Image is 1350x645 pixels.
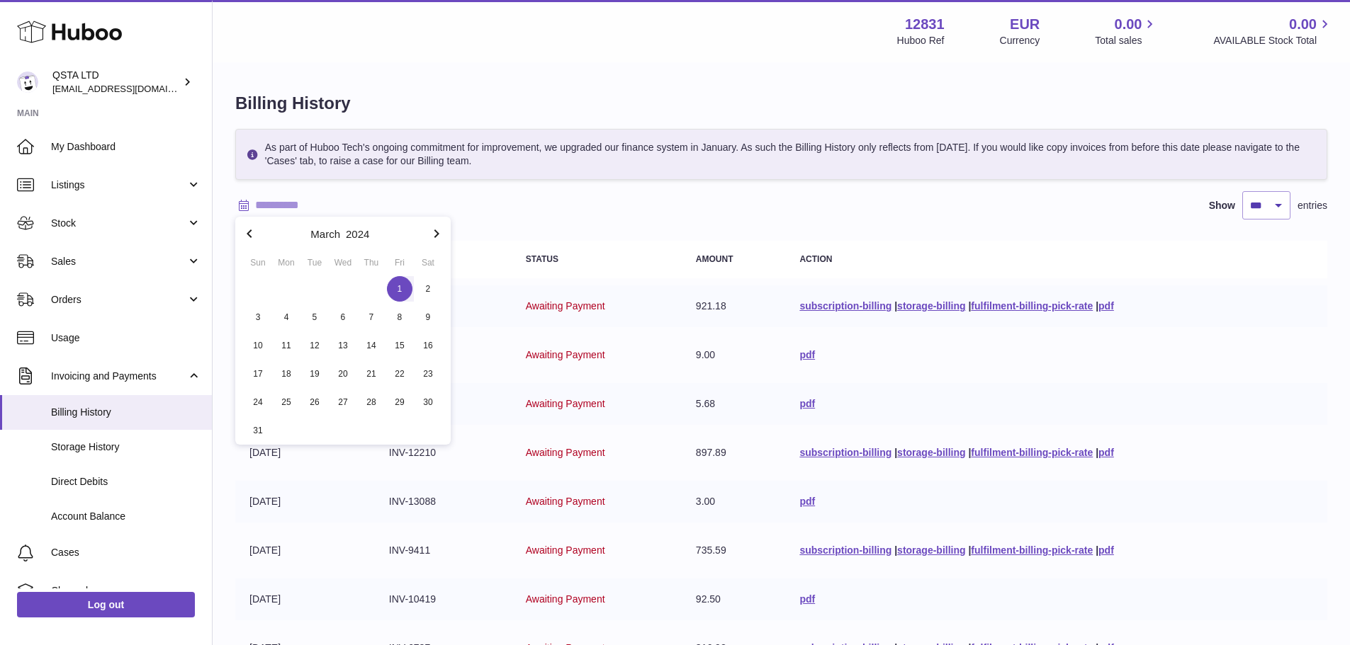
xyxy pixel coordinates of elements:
[244,360,272,388] button: 17
[526,398,605,409] span: Awaiting Payment
[414,275,442,303] button: 2
[329,331,357,360] button: 13
[968,544,971,556] span: |
[51,546,201,559] span: Cases
[387,304,412,330] span: 8
[329,388,357,416] button: 27
[17,72,38,93] img: rodcp10@gmail.com
[300,256,329,269] div: Tue
[272,360,300,388] button: 18
[415,276,441,302] span: 2
[330,304,356,330] span: 6
[244,303,272,331] button: 3
[968,300,971,312] span: |
[1098,447,1114,458] a: pdf
[274,361,299,387] span: 18
[1209,199,1235,212] label: Show
[897,300,965,312] a: storage-billing
[971,447,1093,458] a: fulfilment-billing-pick-rate
[302,304,327,330] span: 5
[245,304,271,330] span: 3
[330,361,356,387] span: 20
[375,432,512,474] td: INV-12210
[414,303,442,331] button: 9
[415,389,441,415] span: 30
[971,300,1093,312] a: fulfilment-billing-pick-rate
[1096,300,1098,312] span: |
[375,578,512,620] td: INV-10419
[905,15,945,34] strong: 12831
[375,481,512,523] td: INV-13088
[526,496,605,507] span: Awaiting Payment
[799,593,815,605] a: pdf
[310,229,340,239] button: March
[235,432,375,474] td: [DATE]
[799,349,815,360] a: pdf
[274,304,299,330] span: 4
[682,578,786,620] td: 92.50
[387,361,412,387] span: 22
[894,544,897,556] span: |
[897,544,965,556] a: storage-billing
[235,530,375,571] td: [DATE]
[51,370,186,383] span: Invoicing and Payments
[357,360,386,388] button: 21
[274,333,299,358] span: 11
[682,530,786,571] td: 735.59
[357,303,386,331] button: 7
[51,440,201,454] span: Storage History
[330,389,356,415] span: 27
[244,416,272,445] button: 31
[386,275,414,303] button: 1
[971,544,1093,556] a: fulfilment-billing-pick-rate
[526,544,605,556] span: Awaiting Payment
[329,303,357,331] button: 6
[799,254,832,264] strong: Action
[897,34,945,47] div: Huboo Ref
[415,361,441,387] span: 23
[696,254,733,264] strong: Amount
[300,331,329,360] button: 12
[235,129,1327,180] div: As part of Huboo Tech's ongoing commitment for improvement, we upgraded our finance system in Jan...
[244,256,272,269] div: Sun
[387,389,412,415] span: 29
[386,256,414,269] div: Fri
[235,481,375,523] td: [DATE]
[272,331,300,360] button: 11
[415,333,441,358] span: 16
[51,178,186,192] span: Listings
[359,333,384,358] span: 14
[359,361,384,387] span: 21
[51,217,186,230] span: Stock
[52,69,180,96] div: QSTA LTD
[526,254,558,264] strong: Status
[302,333,327,358] span: 12
[245,333,271,358] span: 10
[1096,544,1098,556] span: |
[1000,34,1040,47] div: Currency
[894,300,897,312] span: |
[1213,15,1333,47] a: 0.00 AVAILABLE Stock Total
[359,304,384,330] span: 7
[682,481,786,523] td: 3.00
[414,360,442,388] button: 23
[235,578,375,620] td: [DATE]
[51,584,201,598] span: Channels
[17,592,195,617] a: Log out
[1213,34,1333,47] span: AVAILABLE Stock Total
[1095,34,1158,47] span: Total sales
[375,530,512,571] td: INV-9411
[1098,544,1114,556] a: pdf
[386,303,414,331] button: 8
[244,388,272,416] button: 24
[799,496,815,507] a: pdf
[1298,199,1327,212] span: entries
[51,406,201,419] span: Billing History
[300,303,329,331] button: 5
[51,293,186,307] span: Orders
[272,303,300,331] button: 4
[235,92,1327,115] h1: Billing History
[329,360,357,388] button: 20
[682,285,786,327] td: 921.18
[799,398,815,409] a: pdf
